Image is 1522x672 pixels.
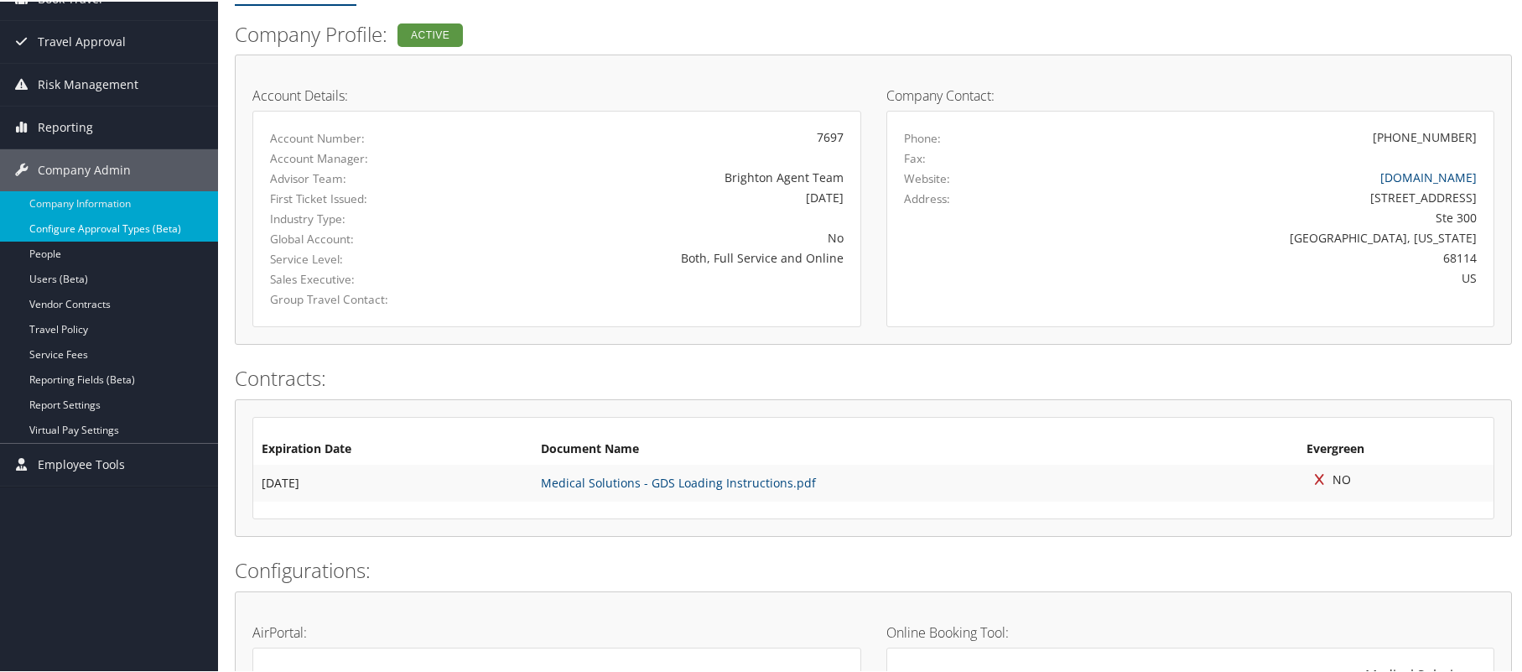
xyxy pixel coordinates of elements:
[1053,207,1477,225] div: Ste 300
[235,555,1512,583] h2: Configurations:
[397,22,463,45] div: Active
[1053,227,1477,245] div: [GEOGRAPHIC_DATA], [US_STATE]
[38,62,138,104] span: Risk Management
[886,87,1495,101] h4: Company Contact:
[886,624,1495,638] h4: Online Booking Tool:
[1298,433,1493,463] th: Evergreen
[270,209,444,226] label: Industry Type:
[235,362,1512,391] h2: Contracts:
[270,289,444,306] label: Group Travel Contact:
[253,463,532,500] td: [DATE]
[904,128,941,145] label: Phone:
[1373,127,1477,144] div: [PHONE_NUMBER]
[532,433,1298,463] th: Document Name
[470,187,844,205] div: [DATE]
[470,247,844,265] div: Both, Full Service and Online
[904,148,926,165] label: Fax:
[470,167,844,185] div: Brighton Agent Team
[470,227,844,245] div: No
[38,105,93,147] span: Reporting
[1053,247,1477,265] div: 68114
[252,624,861,638] h4: AirPortal:
[1380,168,1477,184] a: [DOMAIN_NAME]
[270,269,444,286] label: Sales Executive:
[1053,187,1477,205] div: [STREET_ADDRESS]
[541,473,816,489] a: Medical Solutions - GDS Loading Instructions.pdf
[1306,470,1351,486] span: NO
[270,249,444,266] label: Service Level:
[470,127,844,144] div: 7697
[904,169,950,185] label: Website:
[270,229,444,246] label: Global Account:
[1053,268,1477,285] div: US
[253,433,532,463] th: Expiration Date
[38,442,125,484] span: Employee Tools
[38,19,126,61] span: Travel Approval
[270,128,444,145] label: Account Number:
[38,148,131,190] span: Company Admin
[252,87,861,101] h4: Account Details:
[235,18,1078,47] h2: Company Profile:
[270,148,444,165] label: Account Manager:
[270,169,444,185] label: Advisor Team:
[270,189,444,206] label: First Ticket Issued:
[904,189,950,206] label: Address:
